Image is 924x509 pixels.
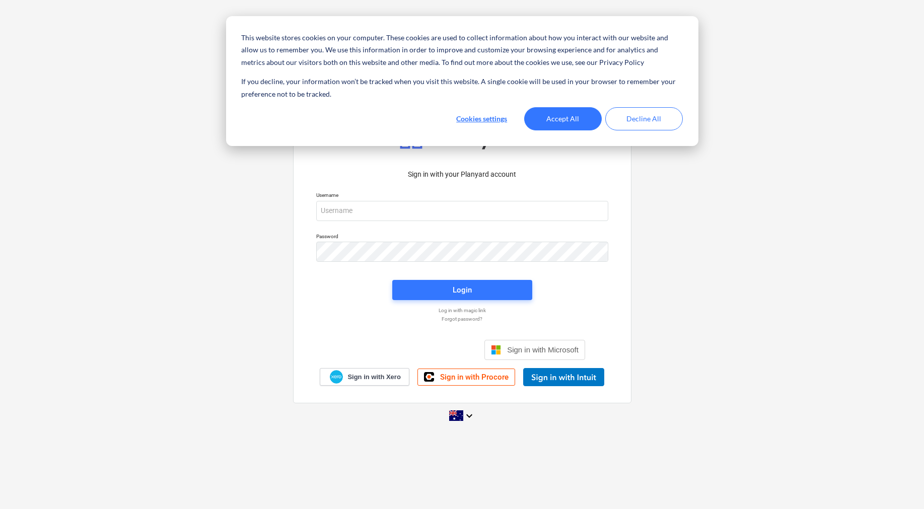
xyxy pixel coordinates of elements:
[347,373,400,382] span: Sign in with Xero
[316,169,608,180] p: Sign in with your Planyard account
[443,107,521,130] button: Cookies settings
[316,233,608,242] p: Password
[440,373,509,382] span: Sign in with Procore
[524,107,602,130] button: Accept All
[320,368,409,386] a: Sign in with Xero
[241,32,682,69] p: This website stores cookies on your computer. These cookies are used to collect information about...
[316,201,608,221] input: Username
[874,461,924,509] iframe: Chat Widget
[316,192,608,200] p: Username
[605,107,683,130] button: Decline All
[417,369,515,386] a: Sign in with Procore
[330,370,343,384] img: Xero logo
[311,316,613,322] a: Forgot password?
[507,345,579,354] span: Sign in with Microsoft
[491,345,501,355] img: Microsoft logo
[311,307,613,314] a: Log in with magic link
[241,76,682,100] p: If you decline, your information won’t be tracked when you visit this website. A single cookie wi...
[334,339,481,361] iframe: Sign in with Google Button
[392,280,532,300] button: Login
[226,16,698,146] div: Cookie banner
[463,410,475,422] i: keyboard_arrow_down
[453,283,472,297] div: Login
